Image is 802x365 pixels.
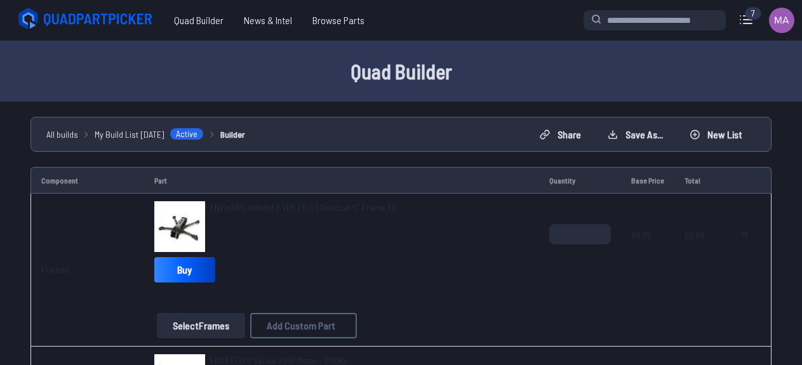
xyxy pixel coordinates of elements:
td: Total [674,167,719,194]
td: Quantity [539,167,621,194]
span: Active [170,128,204,140]
td: Part [144,167,540,194]
h1: Quad Builder [15,56,787,86]
img: User [769,8,794,33]
a: All builds [46,128,78,141]
span: 69.89 [685,224,709,285]
div: 7 [745,7,761,20]
span: Add Custom Part [267,321,335,331]
span: 69.89 [631,224,664,285]
a: News & Intel [234,8,302,33]
a: FlyFishRC Volador II VD5 LR O3 Deadcat 5" Frame Kit [210,201,396,214]
td: Component [30,167,144,194]
button: Add Custom Part [250,313,357,338]
span: FlyFishRC Volador II VD5 LR O3 Deadcat 5" Frame Kit [210,202,396,213]
button: New List [679,124,753,145]
a: Buy [154,257,215,282]
a: Browse Parts [302,8,375,33]
button: Share [529,124,592,145]
a: Quad Builder [164,8,234,33]
a: My Build List [DATE]Active [95,128,204,141]
button: SelectFrames [157,313,245,338]
button: Save as... [597,124,674,145]
a: Builder [220,128,245,141]
td: Base Price [621,167,674,194]
a: SelectFrames [154,313,248,338]
img: image [154,201,205,252]
span: My Build List [DATE] [95,128,164,141]
a: Frames [41,264,69,275]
